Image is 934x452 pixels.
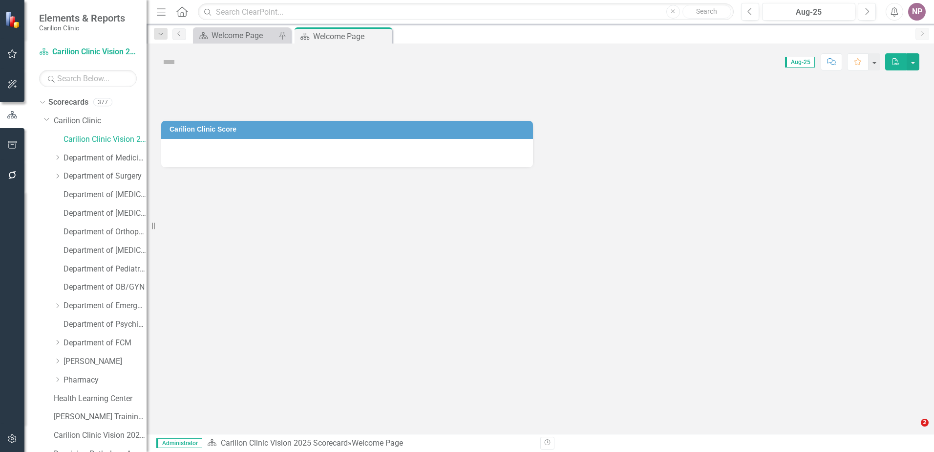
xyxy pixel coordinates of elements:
[39,46,137,58] a: Carilion Clinic Vision 2025 Scorecard
[48,97,88,108] a: Scorecards
[64,171,147,182] a: Department of Surgery
[901,419,924,442] iframe: Intercom live chat
[54,393,147,405] a: Health Learning Center
[64,245,147,256] a: Department of [MEDICAL_DATA]
[54,115,147,127] a: Carilion Clinic
[207,438,533,449] div: »
[39,24,125,32] small: Carilion Clinic
[921,419,929,427] span: 2
[5,11,22,28] img: ClearPoint Strategy
[64,226,147,238] a: Department of Orthopaedics
[313,30,390,43] div: Welcome Page
[64,375,147,386] a: Pharmacy
[64,153,147,164] a: Department of Medicine
[170,126,528,133] h3: Carilion Clinic Score
[198,3,734,21] input: Search ClearPoint...
[161,54,177,70] img: Not Defined
[195,29,276,42] a: Welcome Page
[54,411,147,423] a: [PERSON_NAME] Training Scorecard 8/23
[54,430,147,441] a: Carilion Clinic Vision 2025 (Full Version)
[39,70,137,87] input: Search Below...
[39,12,125,24] span: Elements & Reports
[93,98,112,107] div: 377
[785,57,815,68] span: Aug-25
[64,282,147,293] a: Department of OB/GYN
[64,356,147,367] a: [PERSON_NAME]
[64,300,147,312] a: Department of Emergency Medicine
[64,264,147,275] a: Department of Pediatrics
[762,3,855,21] button: Aug-25
[64,208,147,219] a: Department of [MEDICAL_DATA] Test
[156,438,202,448] span: Administrator
[64,134,147,145] a: Carilion Clinic Vision 2025 Scorecard
[696,7,717,15] span: Search
[64,338,147,349] a: Department of FCM
[64,189,147,201] a: Department of [MEDICAL_DATA]
[352,438,403,448] div: Welcome Page
[765,6,852,18] div: Aug-25
[221,438,348,448] a: Carilion Clinic Vision 2025 Scorecard
[682,5,731,19] button: Search
[908,3,926,21] button: NP
[212,29,276,42] div: Welcome Page
[64,319,147,330] a: Department of Psychiatry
